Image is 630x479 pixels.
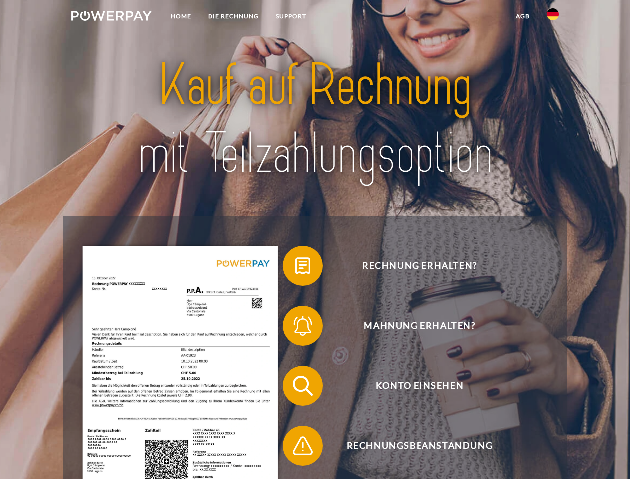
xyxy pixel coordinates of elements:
span: Konto einsehen [297,366,542,406]
button: Rechnungsbeanstandung [283,426,542,466]
button: Rechnung erhalten? [283,246,542,286]
span: Mahnung erhalten? [297,306,542,346]
button: Mahnung erhalten? [283,306,542,346]
img: qb_bill.svg [290,253,315,278]
img: qb_bell.svg [290,313,315,338]
button: Konto einsehen [283,366,542,406]
img: logo-powerpay-white.svg [71,11,152,21]
span: Rechnung erhalten? [297,246,542,286]
a: agb [507,7,538,25]
img: qb_warning.svg [290,433,315,458]
span: Rechnungsbeanstandung [297,426,542,466]
img: title-powerpay_de.svg [95,48,535,191]
a: Home [162,7,200,25]
a: DIE RECHNUNG [200,7,267,25]
a: SUPPORT [267,7,315,25]
img: de [547,8,559,20]
img: qb_search.svg [290,373,315,398]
